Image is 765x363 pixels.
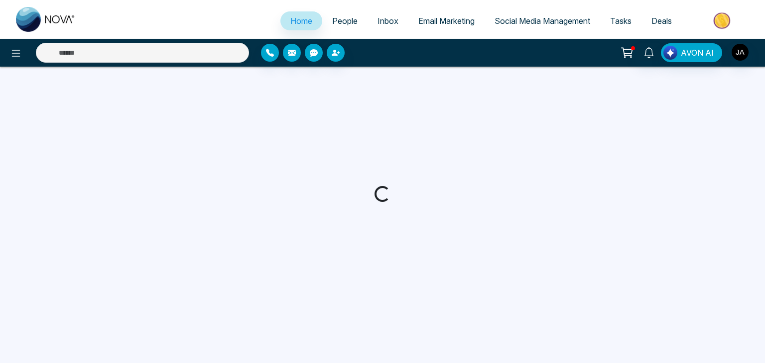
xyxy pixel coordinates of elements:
a: Tasks [600,11,641,30]
span: Email Marketing [418,16,475,26]
span: People [332,16,358,26]
span: Social Media Management [495,16,590,26]
a: Deals [641,11,682,30]
img: Lead Flow [663,46,677,60]
a: People [322,11,368,30]
span: AVON AI [681,47,714,59]
span: Home [290,16,312,26]
img: User Avatar [732,44,749,61]
span: Deals [651,16,672,26]
img: Market-place.gif [687,9,759,32]
span: Inbox [378,16,398,26]
a: Email Marketing [408,11,485,30]
a: Social Media Management [485,11,600,30]
button: AVON AI [661,43,722,62]
a: Home [280,11,322,30]
a: Inbox [368,11,408,30]
span: Tasks [610,16,632,26]
img: Nova CRM Logo [16,7,76,32]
